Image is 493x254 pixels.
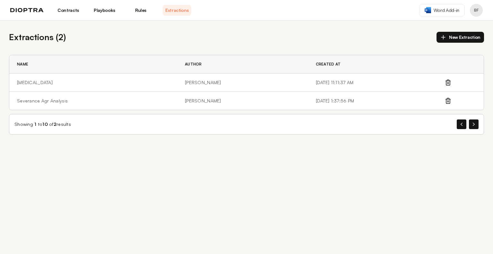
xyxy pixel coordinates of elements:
[34,121,36,127] span: 1
[419,4,465,16] a: Word Add-in
[308,55,445,74] th: Created At
[308,74,445,92] td: [DATE] 11:11:37 AM
[437,32,484,43] button: New Extraction
[42,121,48,127] span: 10
[469,119,479,129] button: Next
[177,55,308,74] th: Author
[425,7,431,13] img: word
[470,4,483,17] button: Profile menu
[54,121,56,127] span: 2
[10,8,44,13] img: logo
[163,5,191,16] a: Extractions
[14,121,71,127] div: Showing to of results
[9,31,66,43] h2: Extractions ( 2 )
[434,7,459,13] span: Word Add-in
[177,74,308,92] td: [PERSON_NAME]
[177,92,308,110] td: [PERSON_NAME]
[9,92,177,110] td: Severance Agr Analysis
[54,5,82,16] a: Contracts
[9,74,177,92] td: [MEDICAL_DATA]
[457,119,466,129] button: Previous
[90,5,119,16] a: Playbooks
[126,5,155,16] a: Rules
[308,92,445,110] td: [DATE] 1:37:56 PM
[9,55,177,74] th: Name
